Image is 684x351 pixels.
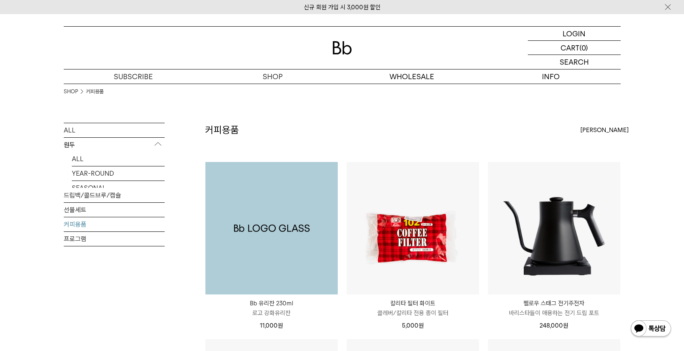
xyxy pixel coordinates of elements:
[205,298,338,308] p: Bb 유리잔 230ml
[205,162,338,294] img: 1000000621_add2_092.png
[72,166,165,181] a: YEAR-ROUND
[418,322,424,329] span: 원
[342,69,481,84] p: WHOLESALE
[488,298,620,308] p: 펠로우 스태그 전기주전자
[347,298,479,318] a: 칼리타 필터 화이트 클레버/칼리타 전용 종이 필터
[203,69,342,84] a: SHOP
[481,69,621,84] p: INFO
[64,138,165,152] p: 원두
[561,41,579,55] p: CART
[580,125,629,135] span: [PERSON_NAME]
[528,41,621,55] a: CART (0)
[64,69,203,84] a: SUBSCRIBE
[278,322,283,329] span: 원
[304,4,381,11] a: 신규 회원 가입 시 3,000원 할인
[205,162,338,294] a: Bb 유리잔 230ml
[72,181,165,195] a: SEASONAL
[488,298,620,318] a: 펠로우 스태그 전기주전자 바리스타들이 애용하는 전기 드립 포트
[64,203,165,217] a: 선물세트
[64,188,165,202] a: 드립백/콜드브루/캡슐
[347,298,479,308] p: 칼리타 필터 화이트
[205,308,338,318] p: 로고 강화유리잔
[333,41,352,55] img: 로고
[72,152,165,166] a: ALL
[402,322,424,329] span: 5,000
[488,162,620,294] img: 펠로우 스태그 전기주전자
[630,319,672,339] img: 카카오톡 채널 1:1 채팅 버튼
[205,298,338,318] a: Bb 유리잔 230ml 로고 강화유리잔
[64,217,165,231] a: 커피용품
[563,27,586,40] p: LOGIN
[347,162,479,294] img: 칼리타 필터 화이트
[540,322,568,329] span: 248,000
[260,322,283,329] span: 11,000
[579,41,588,55] p: (0)
[528,27,621,41] a: LOGIN
[64,232,165,246] a: 프로그램
[560,55,589,69] p: SEARCH
[86,88,104,96] a: 커피용품
[563,322,568,329] span: 원
[64,88,78,96] a: SHOP
[205,123,239,137] h2: 커피용품
[347,308,479,318] p: 클레버/칼리타 전용 종이 필터
[488,308,620,318] p: 바리스타들이 애용하는 전기 드립 포트
[64,123,165,137] a: ALL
